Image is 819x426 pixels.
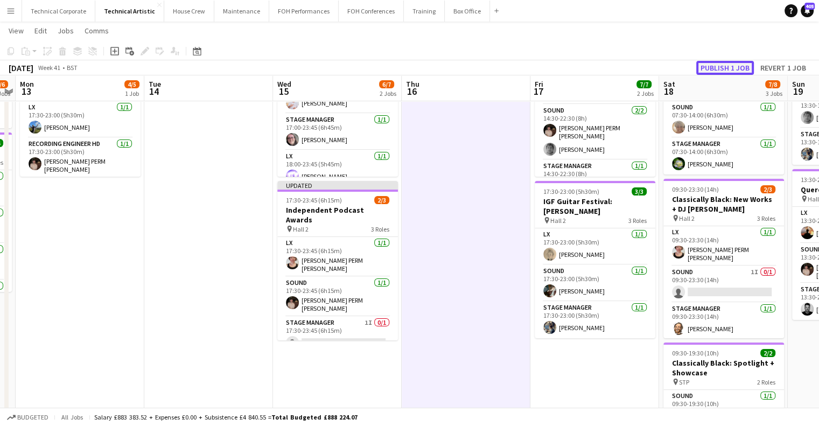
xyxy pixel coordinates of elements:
app-card-role: Stage Manager1/117:30-23:00 (5h30m)[PERSON_NAME] [535,302,655,338]
span: 7/7 [636,80,652,88]
span: Hall 2 [550,217,566,225]
app-card-role: Sound1/117:30-23:00 (5h30m)[PERSON_NAME] [535,265,655,302]
h3: Classically Black: New Works + DJ [PERSON_NAME] [663,194,784,214]
a: Comms [80,24,113,38]
app-job-card: 09:30-23:30 (14h)2/3Classically Black: New Works + DJ [PERSON_NAME] Hall 23 RolesLX1/109:30-23:30... [663,179,784,338]
div: Salary £883 383.52 + Expenses £0.00 + Subsistence £4 840.55 = [94,413,358,421]
button: Training [404,1,445,22]
span: 4/5 [124,80,139,88]
span: 405 [804,3,815,10]
app-card-role: Stage Manager1/107:30-14:00 (6h30m)[PERSON_NAME] [663,138,784,174]
button: FOH Conferences [339,1,404,22]
app-card-role: Sound1I0/109:30-23:30 (14h) [663,266,784,303]
span: 2/3 [374,196,389,204]
h3: Classically Black: Spotlight + Showcase [663,358,784,378]
div: BST [67,64,78,72]
button: Revert 1 job [756,61,810,75]
span: 19 [790,85,805,97]
app-card-role: LX1/109:30-23:30 (14h)[PERSON_NAME] PERM [PERSON_NAME] [663,226,784,266]
span: 18 [662,85,675,97]
span: 16 [404,85,419,97]
span: Tue [149,79,161,89]
app-card-role: LX1/117:30-23:45 (6h15m)[PERSON_NAME] PERM [PERSON_NAME] [277,237,398,277]
button: Maintenance [214,1,269,22]
span: Total Budgeted £888 224.07 [271,413,358,421]
app-job-card: Updated17:30-23:45 (6h15m)2/3Independent Podcast Awards Hall 23 RolesLX1/117:30-23:45 (6h15m)[PER... [277,181,398,340]
span: Comms [85,26,109,36]
div: 1 Job [125,89,139,97]
span: 17:30-23:45 (6h15m) [286,196,342,204]
a: Jobs [53,24,78,38]
span: 3 Roles [757,214,775,222]
a: View [4,24,28,38]
span: Hall 2 [679,214,695,222]
span: All jobs [59,413,85,421]
div: 2 Jobs [637,89,654,97]
span: 3 Roles [628,217,647,225]
span: Thu [406,79,419,89]
span: 2/3 [760,185,775,193]
span: Week 41 [36,64,62,72]
span: 3/3 [632,187,647,195]
app-card-role: Sound2/214:30-22:30 (8h)[PERSON_NAME] PERM [PERSON_NAME][PERSON_NAME] [535,104,655,160]
span: 14 [147,85,161,97]
button: Budgeted [5,411,50,423]
button: FOH Performances [269,1,339,22]
span: 09:30-19:30 (10h) [672,349,719,357]
app-card-role: Stage Manager1I0/117:30-23:45 (6h15m) [277,317,398,353]
span: STP [679,378,689,386]
button: Publish 1 job [696,61,754,75]
a: 405 [801,4,814,17]
span: 6/7 [379,80,394,88]
span: Wed [277,79,291,89]
h3: Independent Podcast Awards [277,205,398,225]
span: Sun [792,79,805,89]
button: Technical Artistic [95,1,164,22]
button: Technical Corporate [22,1,95,22]
button: Box Office [445,1,490,22]
span: 13 [18,85,34,97]
app-card-role: Recording Engineer HD1/117:30-23:00 (5h30m)[PERSON_NAME] PERM [PERSON_NAME] [20,138,141,178]
a: Edit [30,24,51,38]
div: [DATE] [9,62,33,73]
app-card-role: Stage Manager1/114:30-22:30 (8h) [535,160,655,197]
div: 3 Jobs [766,89,782,97]
app-job-card: 17:30-23:00 (5h30m)3/3IGF Guitar Festival: [PERSON_NAME] Hall 23 RolesLX1/117:30-23:00 (5h30m)[PE... [535,181,655,338]
span: 17 [533,85,543,97]
span: Hall 2 [293,225,309,233]
span: 3 Roles [371,225,389,233]
div: 2 Jobs [380,89,396,97]
span: 15 [276,85,291,97]
span: 09:30-23:30 (14h) [672,185,719,193]
h3: IGF Guitar Festival: [PERSON_NAME] [535,197,655,216]
span: 7/8 [765,80,780,88]
span: Edit [34,26,47,36]
app-card-role: LX1/117:30-23:00 (5h30m)[PERSON_NAME] [20,101,141,138]
app-card-role: Stage Manager1/117:00-23:45 (6h45m)[PERSON_NAME] [277,114,398,150]
span: Sat [663,79,675,89]
span: 2/2 [760,349,775,357]
app-card-role: Stage Manager1/109:30-23:30 (14h)[PERSON_NAME] [663,303,784,339]
span: View [9,26,24,36]
span: 2 Roles [757,378,775,386]
app-card-role: LX1/117:30-23:00 (5h30m)[PERSON_NAME] [535,228,655,265]
span: 17:30-23:00 (5h30m) [543,187,599,195]
app-card-role: Sound1/107:30-14:00 (6h30m)[PERSON_NAME] [663,101,784,138]
button: House Crew [164,1,214,22]
span: Fri [535,79,543,89]
span: Budgeted [17,414,48,421]
div: Updated [277,181,398,190]
span: Mon [20,79,34,89]
span: Jobs [58,26,74,36]
app-card-role: Sound1/117:30-23:45 (6h15m)[PERSON_NAME] PERM [PERSON_NAME] [277,277,398,317]
app-card-role: LX1/118:00-23:45 (5h45m)[PERSON_NAME] [277,150,398,187]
